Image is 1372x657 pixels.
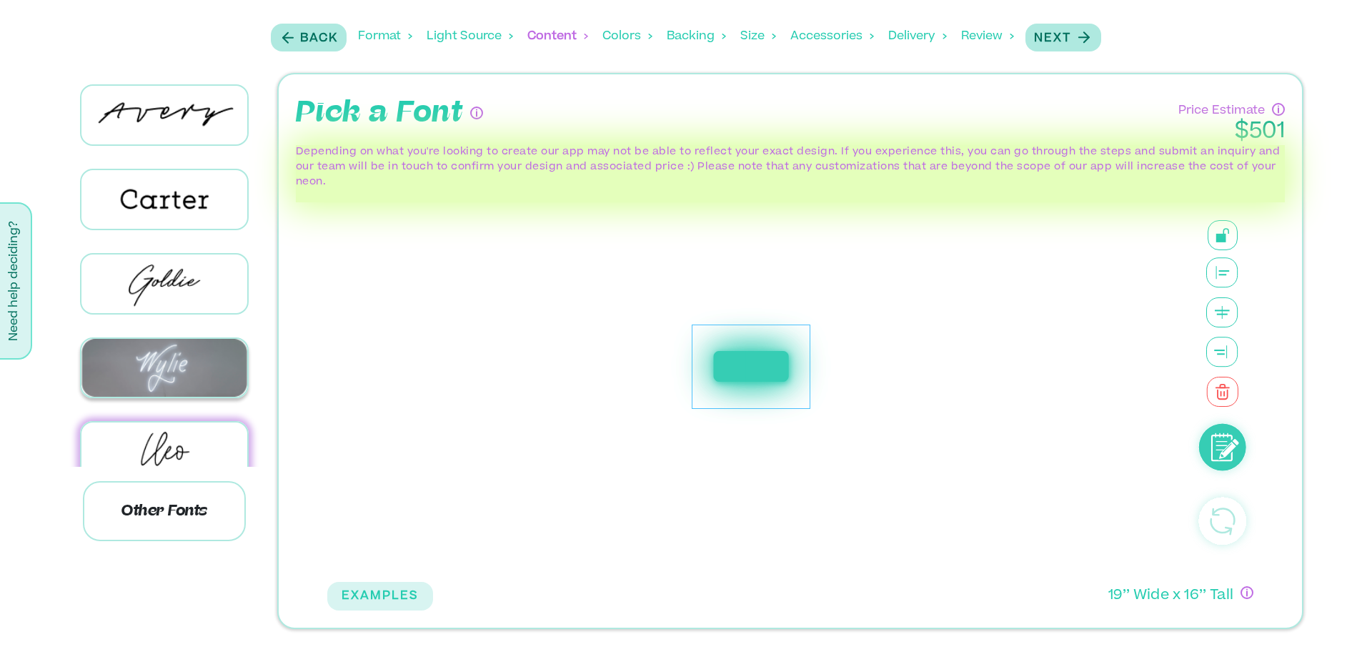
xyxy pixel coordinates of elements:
div: Backing [667,14,726,59]
p: Depending on what you're looking to create our app may not be able to reflect your exact design. ... [296,145,1285,190]
div: Review [961,14,1014,59]
img: Cleo [81,423,247,481]
p: Pick a Font [296,92,463,134]
button: Back [271,24,347,51]
div: Content [527,14,588,59]
div: Delivery [888,14,947,59]
div: Size [740,14,776,59]
button: EXAMPLES [327,582,433,611]
div: Accessories [790,14,874,59]
p: Other Fonts [83,481,246,540]
div: Colors [602,14,652,59]
img: Carter [81,170,247,229]
div: Format [358,14,412,59]
img: Wylie [81,339,247,397]
iframe: Chat Widget [1301,588,1372,657]
p: $ 501 [1178,119,1285,145]
div: Have questions about pricing or just need a human touch? Go through the process and submit an inq... [1272,103,1285,116]
img: Avery [81,86,247,144]
img: Goldie [81,255,247,313]
p: Back [300,30,338,47]
p: Next [1034,30,1071,47]
div: If you have questions about size, or if you can’t design exactly what you want here, no worries! ... [1241,586,1253,599]
p: Price Estimate [1178,99,1265,119]
div: Light Source [427,14,513,59]
p: 19 ’’ Wide x 16 ’’ Tall [1108,586,1233,607]
button: Next [1025,24,1101,51]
